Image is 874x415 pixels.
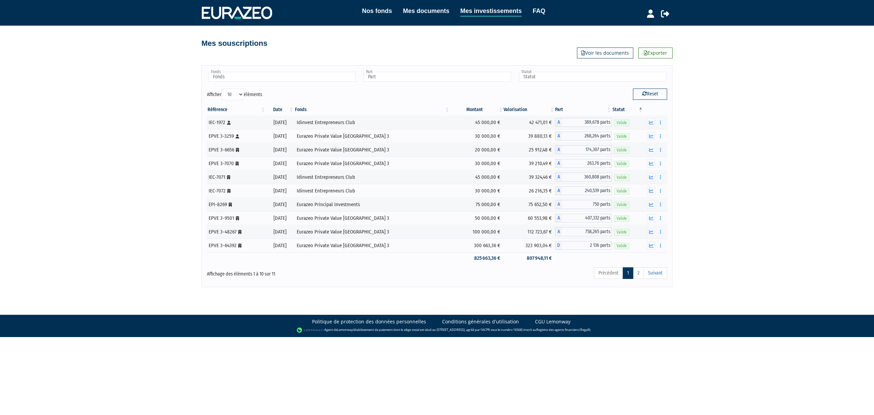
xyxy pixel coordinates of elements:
[562,200,612,209] span: 750 parts
[227,175,230,179] i: [Français] Personne morale
[504,211,555,225] td: 60 553,98 €
[504,184,555,198] td: 26 216,35 €
[633,89,667,99] button: Reset
[555,145,612,154] div: A - Eurazeo Private Value Europe 3
[614,202,629,208] span: Valide
[555,173,562,182] span: A
[555,118,562,127] span: A
[504,198,555,211] td: 75 652,50 €
[614,229,629,236] span: Valide
[362,6,392,16] a: Nos fonds
[209,201,264,208] div: EPI-8269
[555,227,562,236] span: A
[504,143,555,157] td: 25 912,48 €
[533,6,545,16] a: FAQ
[297,133,448,140] div: Eurazeo Private Value [GEOGRAPHIC_DATA] 3
[450,129,504,143] td: 30 000,00 €
[238,244,241,248] i: [Français] Personne morale
[297,242,448,249] div: Eurazeo Private Value [GEOGRAPHIC_DATA] 3
[614,215,629,222] span: Valide
[207,104,266,116] th: Référence : activer pour trier la colonne par ordre croissant
[450,157,504,170] td: 30 000,00 €
[268,146,292,153] div: [DATE]
[209,242,264,249] div: EPVE 3-64392
[555,186,562,195] span: A
[562,132,612,140] span: 268,264 parts
[268,215,292,222] div: [DATE]
[644,267,667,279] a: Suivant
[504,157,555,170] td: 39 210,49 €
[614,174,629,181] span: Valide
[238,230,241,234] i: [Français] Personne morale
[268,201,292,208] div: [DATE]
[268,242,292,249] div: [DATE]
[638,48,673,58] a: Exporter
[577,48,633,58] a: Voir les documents
[555,159,562,168] span: A
[268,187,292,195] div: [DATE]
[555,186,612,195] div: A - Idinvest Entrepreneurs Club
[403,6,449,16] a: Mes documents
[268,160,292,167] div: [DATE]
[562,118,612,127] span: 389,678 parts
[207,89,262,100] label: Afficher éléments
[236,216,239,220] i: [Français] Personne morale
[442,318,519,325] a: Conditions générales d'utilisation
[236,148,239,152] i: [Français] Personne morale
[555,159,612,168] div: A - Eurazeo Private Value Europe 3
[504,239,555,252] td: 323 903,04 €
[504,170,555,184] td: 39 324,46 €
[460,6,522,17] a: Mes investissements
[209,119,264,126] div: IEC-1972
[202,6,272,19] img: 1732889491-logotype_eurazeo_blanc_rvb.png
[562,214,612,223] span: 407,332 parts
[555,241,612,250] div: D - Eurazeo Private Value Europe 3
[555,104,612,116] th: Part: activer pour trier la colonne par ordre croissant
[555,227,612,236] div: A - Eurazeo Private Value Europe 3
[633,267,644,279] a: 2
[297,201,448,208] div: Eurazeo Principal Investments
[207,267,393,278] div: Affichage des éléments 1 à 10 sur 11
[450,170,504,184] td: 45 000,00 €
[614,161,629,167] span: Valide
[623,267,633,279] a: 1
[450,104,504,116] th: Montant: activer pour trier la colonne par ordre croissant
[614,188,629,195] span: Valide
[555,200,562,209] span: A
[209,133,264,140] div: EPVE 3-3259
[268,133,292,140] div: [DATE]
[614,133,629,140] span: Valide
[562,241,612,250] span: 2 136 parts
[555,214,562,223] span: A
[614,243,629,249] span: Valide
[222,89,244,100] select: Afficheréléments
[297,119,448,126] div: Idinvest Entrepreneurs Club
[535,318,570,325] a: CGU Lemonway
[536,327,590,332] a: Registre des agents financiers (Regafi)
[297,215,448,222] div: Eurazeo Private Value [GEOGRAPHIC_DATA] 3
[209,146,264,153] div: EPVE 3-6656
[562,186,612,195] span: 240,539 parts
[209,215,264,222] div: EPVE 3-9501
[450,184,504,198] td: 30 000,00 €
[450,143,504,157] td: 20 000,00 €
[555,173,612,182] div: A - Idinvest Entrepreneurs Club
[450,211,504,225] td: 50 000,00 €
[297,228,448,236] div: Eurazeo Private Value [GEOGRAPHIC_DATA] 3
[266,104,294,116] th: Date: activer pour trier la colonne par ordre croissant
[504,225,555,239] td: 112 723,67 €
[450,225,504,239] td: 100 000,00 €
[227,121,231,125] i: [Français] Personne physique
[268,174,292,181] div: [DATE]
[614,147,629,153] span: Valide
[555,241,562,250] span: D
[562,159,612,168] span: 263,76 parts
[612,104,644,116] th: Statut : activer pour trier la colonne par ordre d&eacute;croissant
[450,239,504,252] td: 300 663,36 €
[297,187,448,195] div: Idinvest Entrepreneurs Club
[555,132,562,140] span: A
[229,203,232,207] i: [Français] Personne morale
[209,187,264,195] div: IEC-7072
[7,327,867,334] div: - Agent de (établissement de paiement dont le siège social est situé au [STREET_ADDRESS], agréé p...
[594,267,623,279] a: Précédent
